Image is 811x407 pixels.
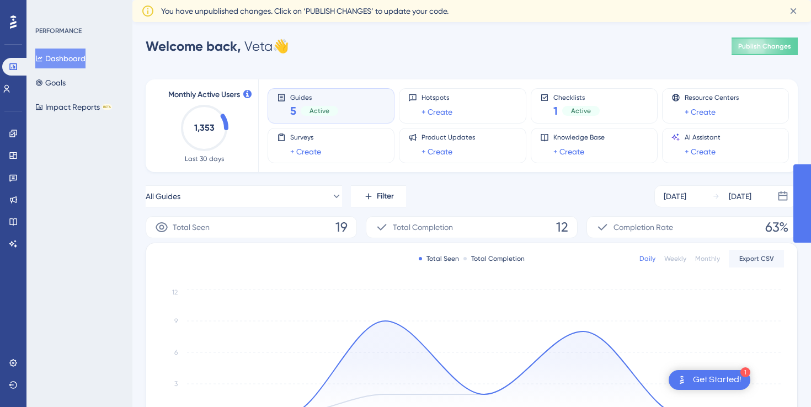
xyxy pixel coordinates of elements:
div: BETA [102,104,112,110]
tspan: 3 [174,380,178,388]
span: All Guides [146,190,180,203]
span: Knowledge Base [553,133,605,142]
span: Checklists [553,93,600,101]
span: Hotspots [421,93,452,102]
a: + Create [553,145,584,158]
span: Total Completion [393,221,453,234]
span: Total Seen [173,221,210,234]
div: Veta 👋 [146,38,289,55]
div: Monthly [695,254,720,263]
div: [DATE] [729,190,751,203]
button: Filter [351,185,406,207]
span: Active [571,106,591,115]
a: + Create [421,145,452,158]
span: You have unpublished changes. Click on ‘PUBLISH CHANGES’ to update your code. [161,4,449,18]
span: 12 [556,218,568,236]
span: 1 [553,103,558,119]
div: Total Seen [419,254,459,263]
tspan: 12 [172,288,178,296]
div: Open Get Started! checklist, remaining modules: 1 [669,370,750,390]
a: + Create [685,105,716,119]
span: Filter [377,190,394,203]
span: Export CSV [739,254,774,263]
span: Resource Centers [685,93,739,102]
button: Goals [35,73,66,93]
div: Total Completion [463,254,525,263]
div: Daily [639,254,655,263]
span: 19 [335,218,348,236]
button: Publish Changes [732,38,798,55]
span: Welcome back, [146,38,241,54]
div: Weekly [664,254,686,263]
div: 1 [740,367,750,377]
span: 5 [290,103,296,119]
span: Completion Rate [613,221,673,234]
button: Dashboard [35,49,86,68]
div: [DATE] [664,190,686,203]
a: + Create [421,105,452,119]
div: Get Started! [693,374,741,386]
div: PERFORMANCE [35,26,82,35]
span: Active [310,106,329,115]
button: All Guides [146,185,342,207]
span: Surveys [290,133,321,142]
iframe: UserGuiding AI Assistant Launcher [765,363,798,397]
span: AI Assistant [685,133,721,142]
span: Monthly Active Users [168,88,240,101]
span: Publish Changes [738,42,791,51]
button: Export CSV [729,250,784,267]
tspan: 9 [174,317,178,325]
text: 1,353 [194,122,215,133]
a: + Create [290,145,321,158]
span: Product Updates [421,133,475,142]
span: 63% [765,218,788,236]
span: Guides [290,93,338,101]
span: Last 30 days [185,154,224,163]
button: Impact ReportsBETA [35,97,112,117]
tspan: 6 [174,349,178,356]
img: launcher-image-alternative-text [675,373,689,387]
a: + Create [685,145,716,158]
